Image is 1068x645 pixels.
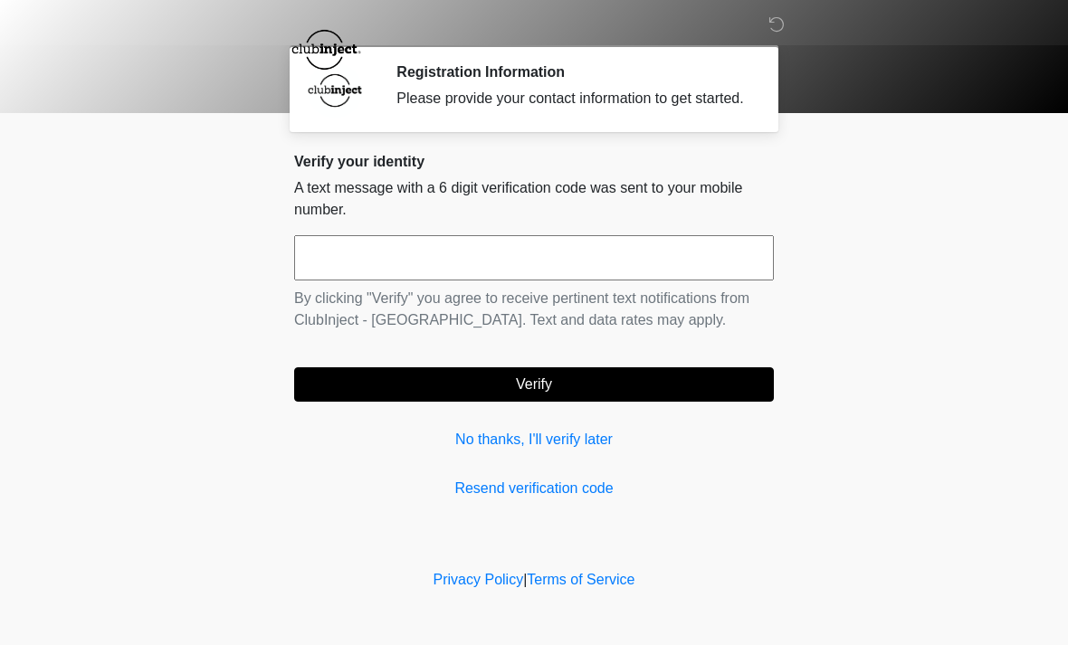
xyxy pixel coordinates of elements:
[523,572,527,587] a: |
[294,153,774,170] h2: Verify your identity
[294,478,774,499] a: Resend verification code
[276,14,373,86] img: ClubInject - Southlake Logo
[294,429,774,451] a: No thanks, I'll verify later
[434,572,524,587] a: Privacy Policy
[527,572,634,587] a: Terms of Service
[294,177,774,221] p: A text message with a 6 digit verification code was sent to your mobile number.
[294,367,774,402] button: Verify
[294,288,774,331] p: By clicking "Verify" you agree to receive pertinent text notifications from ClubInject - [GEOGRAP...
